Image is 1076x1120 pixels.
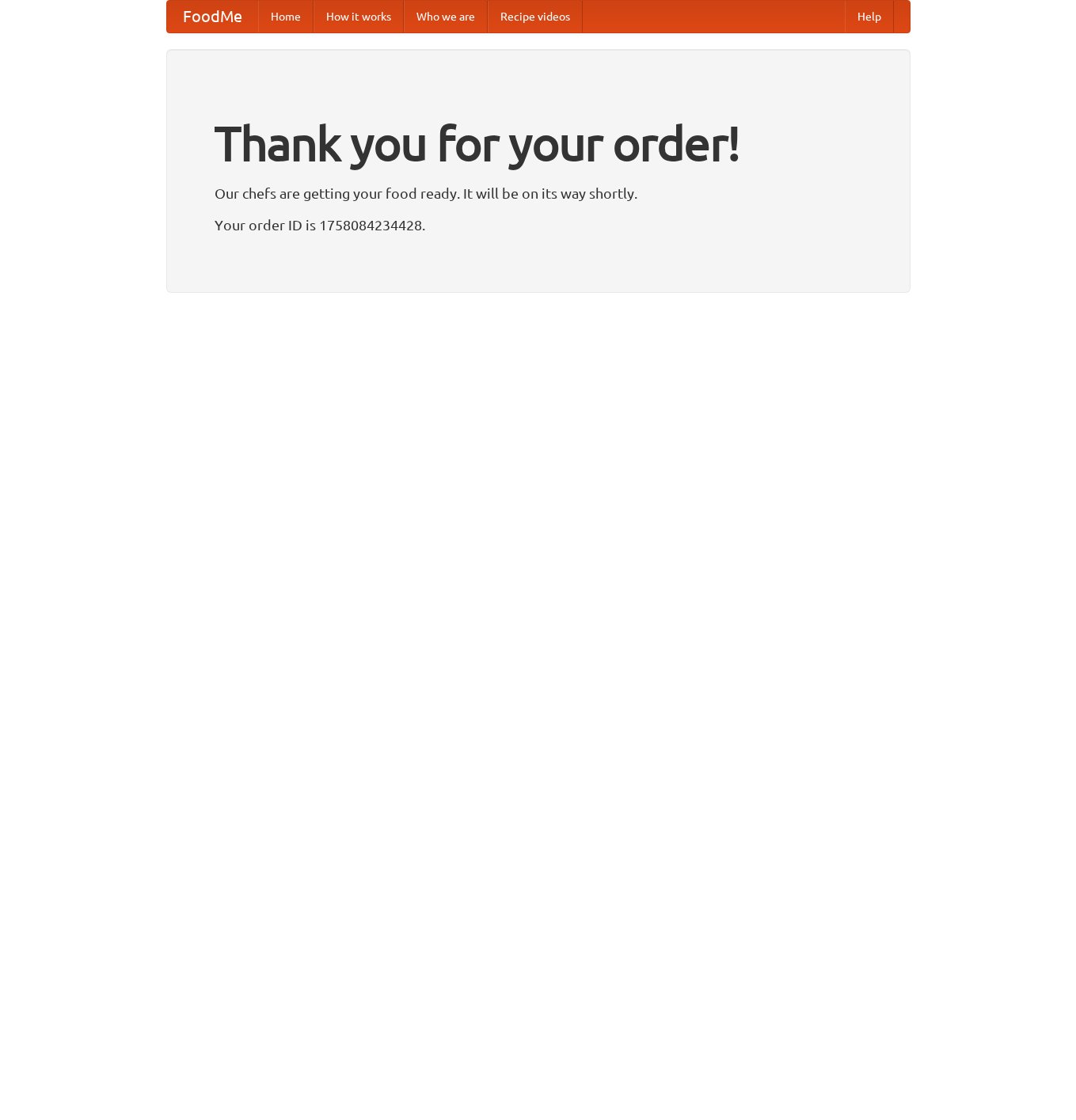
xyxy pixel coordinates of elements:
a: Help [845,1,894,32]
p: Your order ID is 1758084234428. [215,213,862,237]
a: Home [258,1,314,32]
p: Our chefs are getting your food ready. It will be on its way shortly. [215,181,862,205]
a: How it works [314,1,404,32]
h1: Thank you for your order! [215,105,862,181]
a: FoodMe [167,1,258,32]
a: Who we are [404,1,488,32]
a: Recipe videos [488,1,583,32]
